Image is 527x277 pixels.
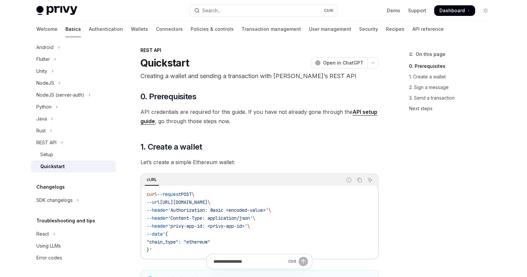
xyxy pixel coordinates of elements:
a: 1. Create a wallet [409,71,496,82]
span: '{ [163,231,168,237]
span: [URL][DOMAIN_NAME] [160,199,207,205]
a: Security [359,21,378,37]
button: Toggle dark mode [480,5,491,16]
button: Send message [299,257,308,266]
a: User management [309,21,351,37]
span: --url [147,199,160,205]
div: Error codes [36,254,62,262]
button: Toggle Java section [31,113,116,125]
button: Open in ChatGPT [311,57,367,69]
a: 3. Send a transaction [409,93,496,103]
a: Setup [31,149,116,161]
span: Open in ChatGPT [323,60,363,66]
a: Welcome [36,21,57,37]
span: Let’s create a simple Ethereum wallet: [140,158,379,167]
a: Recipes [386,21,404,37]
span: --header [147,207,168,213]
img: light logo [36,6,77,15]
button: Toggle React section [31,228,116,240]
div: Setup [40,151,53,159]
h5: Changelogs [36,183,65,191]
span: curl [147,191,157,197]
button: Open search [190,5,338,17]
div: NodeJS (server-auth) [36,91,84,99]
button: Report incorrect code [345,176,353,184]
div: Search... [202,7,221,15]
div: Unity [36,67,47,75]
a: Next steps [409,103,496,114]
button: Toggle Unity section [31,65,116,77]
button: Toggle NodeJS (server-auth) section [31,89,116,101]
span: Ctrl K [324,8,334,13]
button: Toggle Flutter section [31,53,116,65]
a: Demo [387,7,400,14]
h1: Quickstart [140,57,189,69]
span: --data [147,231,163,237]
a: Quickstart [31,161,116,172]
div: SDK changelogs [36,196,73,204]
div: Python [36,103,52,111]
span: \ [207,199,210,205]
a: Wallets [131,21,148,37]
a: Error codes [31,252,116,264]
h5: Troubleshooting and tips [36,217,95,225]
a: 2. Sign a message [409,82,496,93]
span: \ [192,191,194,197]
a: Authentication [89,21,123,37]
a: 0. Prerequisites [409,61,496,71]
button: Toggle REST API section [31,137,116,149]
span: On this page [416,50,445,58]
span: --header [147,223,168,229]
div: Rust [36,127,46,135]
span: POST [181,191,192,197]
a: Policies & controls [191,21,234,37]
button: Ask AI [366,176,374,184]
a: Connectors [156,21,183,37]
span: --header [147,215,168,221]
span: 'Content-Type: application/json' [168,215,252,221]
span: 1. Create a wallet [140,142,202,152]
span: }' [147,247,152,253]
p: Creating a wallet and sending a transaction with [PERSON_NAME]’s REST API [140,71,379,81]
div: NodeJS [36,79,54,87]
span: 'privy-app-id: <privy-app-id>' [168,223,247,229]
a: Basics [65,21,81,37]
span: Dashboard [439,7,465,14]
a: Transaction management [242,21,301,37]
button: Toggle Rust section [31,125,116,137]
span: "chain_type": "ethereum" [147,239,210,245]
div: REST API [140,47,379,54]
a: Dashboard [434,5,475,16]
a: API reference [412,21,444,37]
div: Quickstart [40,162,65,170]
div: Java [36,115,47,123]
a: Support [408,7,426,14]
span: \ [252,215,255,221]
span: API credentials are required for this guide. If you have not already gone through the , go throug... [140,107,379,126]
div: REST API [36,139,56,147]
span: --request [157,191,181,197]
span: 0. Prerequisites [140,91,196,102]
div: Flutter [36,55,50,63]
a: Using LLMs [31,240,116,252]
div: Using LLMs [36,242,61,250]
div: cURL [145,176,159,184]
span: \ [268,207,271,213]
span: 'Authorization: Basic <encoded-value>' [168,207,268,213]
button: Toggle NodeJS section [31,77,116,89]
button: Toggle Python section [31,101,116,113]
span: \ [247,223,250,229]
button: Copy the contents from the code block [355,176,364,184]
input: Ask a question... [213,254,285,269]
div: React [36,230,49,238]
button: Toggle SDK changelogs section [31,194,116,206]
